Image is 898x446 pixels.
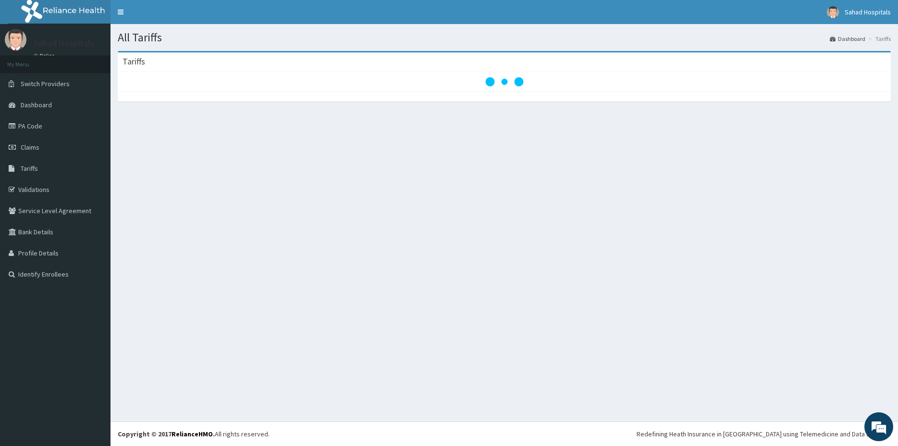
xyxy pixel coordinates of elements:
a: RelianceHMO [172,430,213,438]
img: User Image [5,29,26,51]
span: Claims [21,143,39,152]
span: Tariffs [21,164,38,173]
footer: All rights reserved. [111,421,898,446]
strong: Copyright © 2017 . [118,430,215,438]
li: Tariffs [866,35,891,43]
img: User Image [827,6,839,18]
p: Sahad Hospitals [34,39,94,48]
div: Redefining Heath Insurance in [GEOGRAPHIC_DATA] using Telemedicine and Data Science! [637,429,891,439]
svg: audio-loading [485,63,524,101]
span: Dashboard [21,101,52,109]
a: Online [34,52,57,59]
span: Switch Providers [21,79,70,88]
span: Sahad Hospitals [845,8,891,16]
h3: Tariffs [123,57,145,66]
a: Dashboard [830,35,865,43]
h1: All Tariffs [118,31,891,44]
